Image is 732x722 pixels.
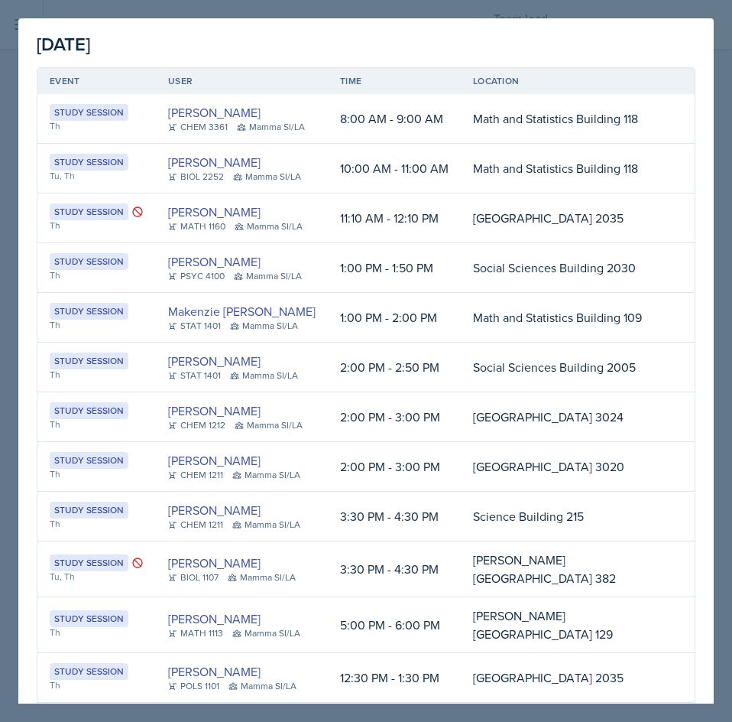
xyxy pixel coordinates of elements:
a: [PERSON_NAME] [168,451,261,470]
td: Social Sciences Building 2005 [461,343,670,392]
div: CHEM 3361 [168,120,228,134]
td: [GEOGRAPHIC_DATA] 3024 [461,392,670,442]
td: 5:00 PM - 6:00 PM [328,597,461,653]
th: Event [37,68,156,94]
a: Makenzie [PERSON_NAME] [168,302,316,320]
div: PSYC 4100 [168,269,225,283]
div: Mamma SI/LA [230,319,298,333]
div: Mamma SI/LA [233,170,301,184]
th: Time [328,68,461,94]
a: [PERSON_NAME] [168,610,261,628]
div: Study Session [50,663,128,680]
div: BIOL 1107 [168,571,219,584]
td: [GEOGRAPHIC_DATA] 2035 [461,653,670,703]
td: 3:30 PM - 4:30 PM [328,492,461,541]
div: Th [50,517,144,531]
a: [PERSON_NAME] [168,501,261,519]
div: BIOL 2252 [168,170,224,184]
div: Mamma SI/LA [235,220,303,233]
td: [GEOGRAPHIC_DATA] 3020 [461,442,670,492]
a: [PERSON_NAME] [168,252,261,271]
a: [PERSON_NAME] [168,352,261,370]
div: Study Session [50,154,128,171]
div: Study Session [50,253,128,270]
div: Study Session [50,303,128,320]
div: CHEM 1211 [168,468,223,482]
div: Th [50,678,144,692]
th: Location [461,68,670,94]
a: [PERSON_NAME] [168,662,261,681]
td: 3:30 PM - 4:30 PM [328,541,461,597]
div: Mamma SI/LA [235,418,303,432]
div: Study Session [50,402,128,419]
div: Mamma SI/LA [228,679,296,693]
a: [PERSON_NAME] [168,554,261,572]
a: [PERSON_NAME] [168,153,261,171]
div: Mamma SI/LA [228,571,296,584]
div: Th [50,418,144,431]
td: Social Sciences Building 2030 [461,243,670,293]
div: Th [50,219,144,233]
td: [PERSON_NAME][GEOGRAPHIC_DATA] 382 [461,541,670,597]
td: 11:10 AM - 12:10 PM [328,194,461,243]
div: Th [50,626,144,639]
div: Study Session [50,555,128,571]
td: 10:00 AM - 11:00 AM [328,144,461,194]
div: STAT 1401 [168,369,221,382]
div: Study Session [50,203,128,220]
td: 2:00 PM - 3:00 PM [328,392,461,442]
a: [PERSON_NAME] [168,103,261,122]
div: MATH 1113 [168,626,223,640]
div: Study Session [50,353,128,369]
td: 1:00 PM - 2:00 PM [328,293,461,343]
div: CHEM 1211 [168,518,223,532]
td: [PERSON_NAME][GEOGRAPHIC_DATA] 129 [461,597,670,653]
td: [GEOGRAPHIC_DATA] 2035 [461,194,670,243]
div: STAT 1401 [168,319,221,333]
td: 1:00 PM - 1:50 PM [328,243,461,293]
div: Th [50,368,144,382]
td: 2:00 PM - 3:00 PM [328,442,461,492]
a: [PERSON_NAME] [168,402,261,420]
th: User [156,68,328,94]
div: POLS 1101 [168,679,219,693]
div: CHEM 1212 [168,418,225,432]
div: Mamma SI/LA [232,518,300,532]
div: Study Session [50,104,128,121]
div: [DATE] [37,31,695,58]
div: Study Session [50,452,128,469]
div: Study Session [50,610,128,627]
a: [PERSON_NAME] [168,203,261,221]
div: Mamma SI/LA [232,626,300,640]
div: Th [50,467,144,481]
div: MATH 1160 [168,220,225,233]
div: Th [50,268,144,282]
div: Mamma SI/LA [234,269,302,283]
td: 8:00 AM - 9:00 AM [328,94,461,144]
div: Tu, Th [50,169,144,183]
div: Th [50,318,144,332]
div: Mamma SI/LA [232,468,300,482]
div: Tu, Th [50,570,144,584]
td: Science Building 215 [461,492,670,541]
div: Study Session [50,502,128,519]
td: 2:00 PM - 2:50 PM [328,343,461,392]
div: Mamma SI/LA [230,369,298,382]
div: Mamma SI/LA [237,120,305,134]
td: Math and Statistics Building 118 [461,94,670,144]
td: Math and Statistics Building 109 [461,293,670,343]
td: Math and Statistics Building 118 [461,144,670,194]
div: Th [50,119,144,133]
td: 12:30 PM - 1:30 PM [328,653,461,703]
